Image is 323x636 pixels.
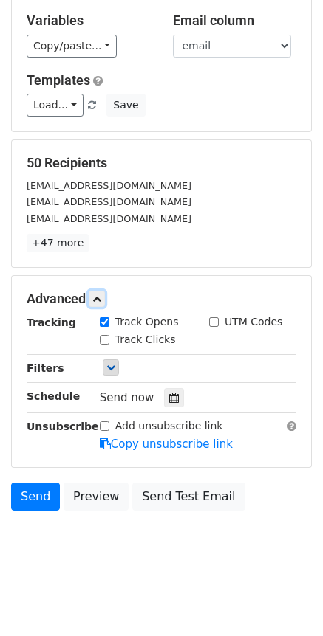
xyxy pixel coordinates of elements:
[11,483,60,511] a: Send
[27,72,90,88] a: Templates
[27,35,117,58] a: Copy/paste...
[225,314,282,330] label: UTM Codes
[115,418,223,434] label: Add unsubscribe link
[64,483,129,511] a: Preview
[27,180,191,191] small: [EMAIL_ADDRESS][DOMAIN_NAME]
[27,155,296,171] h5: 50 Recipients
[100,391,154,404] span: Send now
[27,213,191,224] small: [EMAIL_ADDRESS][DOMAIN_NAME]
[27,362,64,374] strong: Filters
[249,565,323,636] iframe: Chat Widget
[27,421,99,432] strong: Unsubscribe
[27,234,89,252] a: +47 more
[115,332,176,348] label: Track Clicks
[106,94,145,117] button: Save
[27,94,84,117] a: Load...
[132,483,245,511] a: Send Test Email
[27,291,296,307] h5: Advanced
[100,438,233,451] a: Copy unsubscribe link
[27,13,151,29] h5: Variables
[27,390,80,402] strong: Schedule
[173,13,297,29] h5: Email column
[27,317,76,328] strong: Tracking
[27,196,191,207] small: [EMAIL_ADDRESS][DOMAIN_NAME]
[115,314,179,330] label: Track Opens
